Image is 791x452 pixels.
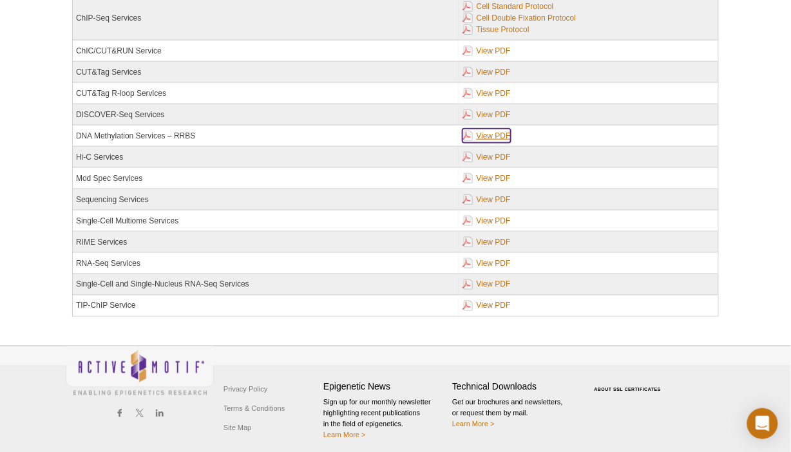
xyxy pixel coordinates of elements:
[73,274,459,296] td: Single-Cell and Single-Nucleus RNA-Seq Services
[595,388,662,392] a: ABOUT SSL CERTIFICATES
[462,299,511,313] a: View PDF
[462,235,511,249] a: View PDF
[462,11,577,25] a: Cell Double Fixation Protocol
[462,23,529,37] a: Tissue Protocol
[323,397,446,441] p: Sign up for our monthly newsletter highlighting recent publications in the field of epigenetics.
[73,232,459,253] td: RIME Services
[462,65,511,79] a: View PDF
[323,382,446,393] h4: Epigenetic News
[220,399,288,419] a: Terms & Conditions
[452,382,575,393] h4: Technical Downloads
[462,86,511,100] a: View PDF
[452,420,495,428] a: Learn More >
[462,150,511,164] a: View PDF
[462,193,511,207] a: View PDF
[462,256,511,270] a: View PDF
[452,397,575,430] p: Get our brochures and newsletters, or request them by mail.
[220,419,254,438] a: Site Map
[73,104,459,126] td: DISCOVER-Seq Services
[462,214,511,228] a: View PDF
[462,129,511,143] a: View PDF
[73,83,459,104] td: CUT&Tag R-loop Services
[66,346,214,399] img: Active Motif,
[462,171,511,185] a: View PDF
[73,126,459,147] td: DNA Methylation Services – RRBS
[73,62,459,83] td: CUT&Tag Services
[581,369,678,397] table: Click to Verify - This site chose Symantec SSL for secure e-commerce and confidential communicati...
[220,380,271,399] a: Privacy Policy
[462,108,511,122] a: View PDF
[73,253,459,274] td: RNA-Seq Services
[73,41,459,62] td: ChIC/CUT&RUN Service
[73,147,459,168] td: Hi-C Services
[73,296,459,316] td: TIP-ChIP Service
[747,408,778,439] div: Open Intercom Messenger
[462,278,511,292] a: View PDF
[462,44,511,58] a: View PDF
[73,168,459,189] td: Mod Spec Services
[73,189,459,211] td: Sequencing Services
[323,431,366,439] a: Learn More >
[73,211,459,232] td: Single-Cell Multiome Services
